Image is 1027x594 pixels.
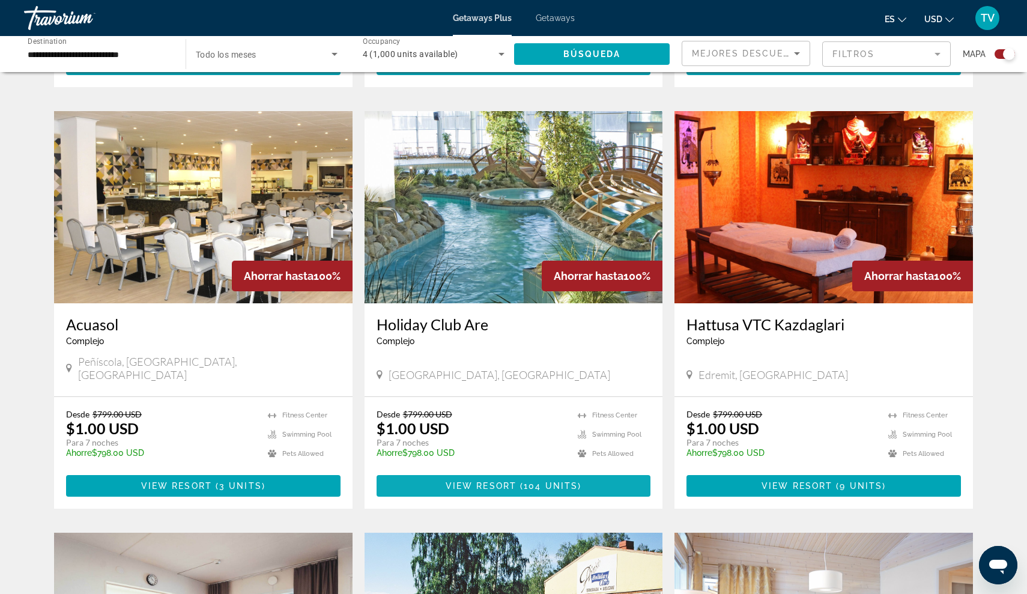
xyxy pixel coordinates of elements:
a: Getaways Plus [453,13,512,23]
img: A830O01X.jpg [674,111,973,303]
button: Filter [822,41,951,67]
p: Para 7 noches [686,437,876,448]
p: Para 7 noches [377,437,566,448]
span: Pets Allowed [592,450,634,458]
span: Todo los meses [196,50,256,59]
a: Holiday Club Are [377,315,651,333]
p: $1.00 USD [686,419,759,437]
span: Búsqueda [563,49,621,59]
span: Swimming Pool [903,431,952,438]
span: es [885,14,895,24]
button: View Resort(104 units) [377,475,651,497]
button: View Resort(37 units) [377,53,651,75]
div: 100% [542,261,662,291]
span: Ahorre [377,448,402,458]
span: Ahorrar hasta [864,270,934,282]
span: Ahorre [686,448,712,458]
span: Ahorrar hasta [244,270,314,282]
span: $799.00 USD [92,409,142,419]
span: Ahorre [66,448,92,458]
span: Desde [66,409,89,419]
span: USD [924,14,942,24]
p: $798.00 USD [686,448,876,458]
span: ( ) [832,481,886,491]
span: Complejo [66,336,104,346]
p: $1.00 USD [377,419,449,437]
span: ( ) [517,481,581,491]
span: Mejores descuentos [692,49,812,58]
button: View Resort(28 units) [66,53,341,75]
img: 2970O01X.jpg [54,111,353,303]
button: Búsqueda [514,43,670,65]
span: 3 units [219,481,262,491]
span: Fitness Center [282,411,327,419]
span: Desde [686,409,710,419]
span: 9 units [840,481,882,491]
div: 100% [232,261,353,291]
img: 7791O01X.jpg [365,111,663,303]
p: $798.00 USD [377,448,566,458]
a: Acuasol [66,315,341,333]
span: Peñíscola, [GEOGRAPHIC_DATA], [GEOGRAPHIC_DATA] [78,355,341,381]
button: View Resort(9 units) [686,475,961,497]
button: User Menu [972,5,1003,31]
span: TV [981,12,995,24]
span: 4 (1,000 units available) [363,49,458,59]
span: Desde [377,409,400,419]
button: Change currency [924,10,954,28]
span: View Resort [762,481,832,491]
button: Change language [885,10,906,28]
button: View Resort(3 units) [66,475,341,497]
p: $798.00 USD [66,448,256,458]
span: Destination [28,37,67,45]
p: Para 7 noches [66,437,256,448]
span: Complejo [377,336,414,346]
a: Getaways [536,13,575,23]
span: Edremit, [GEOGRAPHIC_DATA] [698,368,848,381]
span: View Resort [141,481,212,491]
span: [GEOGRAPHIC_DATA], [GEOGRAPHIC_DATA] [389,368,610,381]
iframe: Botón para iniciar la ventana de mensajería [979,546,1017,584]
span: Pets Allowed [903,450,944,458]
span: Pets Allowed [282,450,324,458]
span: Fitness Center [592,411,637,419]
a: Hattusa VTC Kazdaglari [686,315,961,333]
span: $799.00 USD [403,409,452,419]
span: 104 units [524,481,578,491]
span: Occupancy [363,37,401,46]
p: $1.00 USD [66,419,139,437]
div: 100% [852,261,973,291]
span: Mapa [963,46,986,62]
span: $799.00 USD [713,409,762,419]
span: View Resort [446,481,517,491]
span: Fitness Center [903,411,948,419]
mat-select: Sort by [692,46,800,61]
span: Swimming Pool [282,431,332,438]
span: Swimming Pool [592,431,641,438]
span: Complejo [686,336,724,346]
span: ( ) [212,481,265,491]
a: Travorium [24,2,144,34]
span: Ahorrar hasta [554,270,623,282]
button: View Resort(128 units) [686,53,961,75]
